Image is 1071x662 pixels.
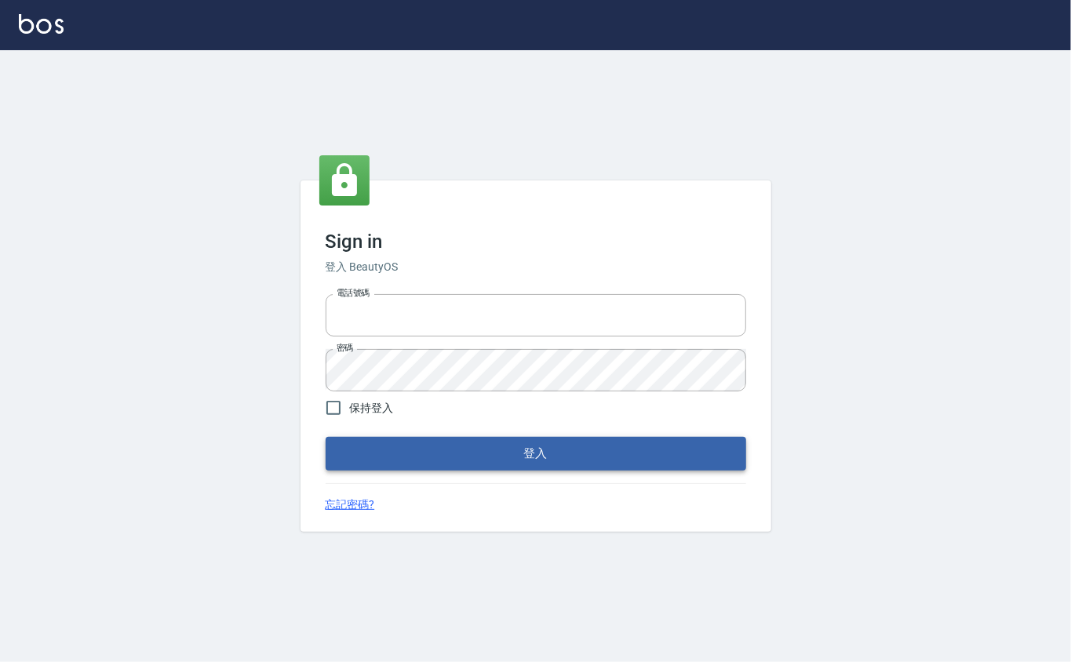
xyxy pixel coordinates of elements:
[19,14,64,34] img: Logo
[326,437,746,470] button: 登入
[337,287,370,299] label: 電話號碼
[350,400,394,416] span: 保持登入
[326,231,746,253] h3: Sign in
[337,342,353,354] label: 密碼
[326,259,746,275] h6: 登入 BeautyOS
[326,497,375,513] a: 忘記密碼?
